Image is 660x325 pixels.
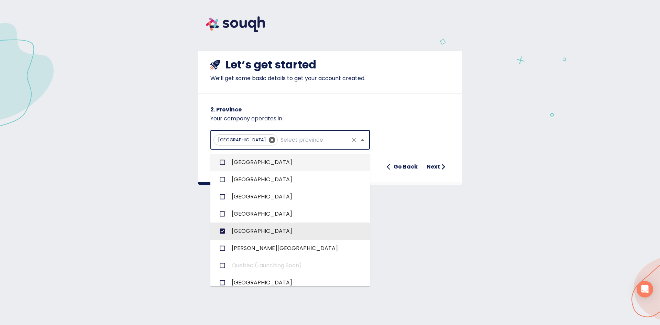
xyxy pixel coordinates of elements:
span: Quebec (Launching Soon) [232,261,302,270]
input: Select province [279,133,348,147]
img: shuttle [210,60,220,69]
p: We’ll get some basic details to get your account created. [210,74,450,83]
span: [GEOGRAPHIC_DATA] [232,279,292,287]
button: Go Back [384,160,420,174]
span: [GEOGRAPHIC_DATA] [232,193,292,201]
span: [GEOGRAPHIC_DATA] [232,227,292,235]
p: Your company operates in [210,115,450,123]
h6: Go Back [394,162,418,172]
span: [GEOGRAPHIC_DATA] [214,137,270,143]
span: [PERSON_NAME][GEOGRAPHIC_DATA] [232,244,338,252]
span: [GEOGRAPHIC_DATA] [232,175,292,184]
div: Open Intercom Messenger [637,281,653,297]
div: [GEOGRAPHIC_DATA] [213,134,278,145]
button: Clear [349,135,359,145]
h4: Let’s get started [225,58,316,72]
span: [GEOGRAPHIC_DATA] [232,210,292,218]
h6: 2. Province [210,105,450,115]
button: Close [358,135,367,145]
button: Next [424,160,450,174]
span: [GEOGRAPHIC_DATA] [232,158,292,166]
h6: Next [427,162,440,172]
img: souqh logo [198,8,273,40]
